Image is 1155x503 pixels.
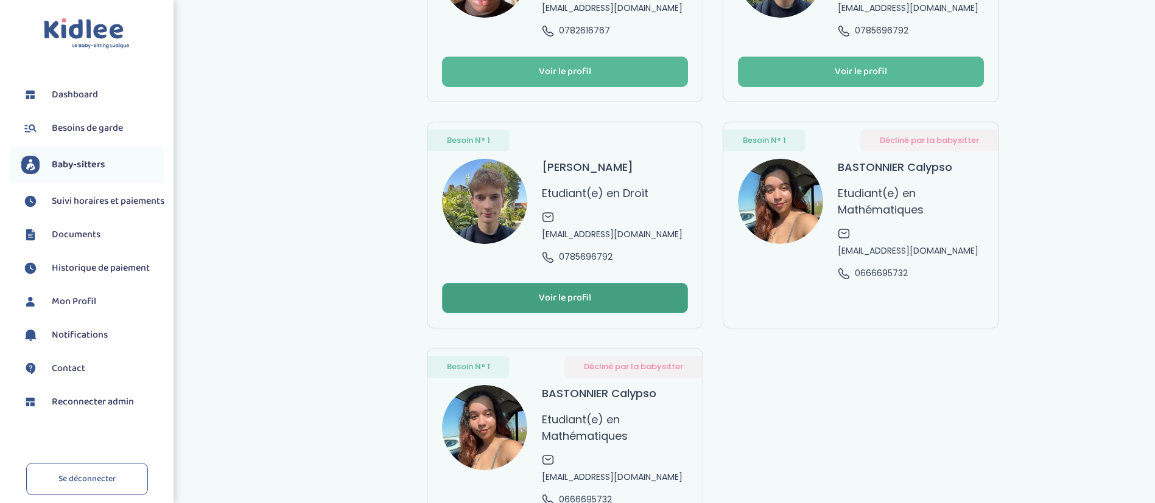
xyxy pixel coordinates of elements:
div: Voir le profil [835,65,887,79]
img: besoin.svg [21,119,40,137]
a: Besoin N° 1 Décliné par la babysitter avatar BASTONNIER Calypso Etudiant(e) en Mathématiques [EMA... [723,122,999,328]
a: Dashboard [21,86,164,104]
a: Besoins de garde [21,119,164,137]
span: Reconnecter admin [52,395,134,409]
img: logo.svg [44,18,130,49]
span: Historique de paiement [52,261,150,276]
span: Contact [52,361,85,376]
img: suivihoraire.svg [21,259,40,277]
a: Suivi horaires et paiements [21,192,164,210]
ringoverc2c-number-84e06f14122c: 0782616767 [559,24,610,36]
ringoverc2c-84e06f14122c: Call with Ringover [855,267,908,279]
span: Mon Profil [52,294,96,309]
ringoverc2c-84e06f14122c: Call with Ringover [559,24,610,36]
a: Mon Profil [21,293,164,311]
p: Etudiant(e) en Mathématiques [542,411,688,444]
a: Se déconnecter [26,463,148,495]
span: [EMAIL_ADDRESS][DOMAIN_NAME] [838,245,978,257]
ringoverc2c-number-84e06f14122c: 0666695732 [855,267,908,279]
p: Etudiant(e) en Mathématiques [838,185,984,218]
span: Besoins de garde [52,121,123,136]
span: [EMAIL_ADDRESS][DOMAIN_NAME] [542,2,683,15]
button: Voir le profil [738,57,984,87]
span: [EMAIL_ADDRESS][DOMAIN_NAME] [542,471,683,484]
div: Voir le profil [539,291,591,305]
img: babysitters.svg [21,156,40,174]
span: [EMAIL_ADDRESS][DOMAIN_NAME] [542,228,683,241]
p: Etudiant(e) en Droit [542,185,648,201]
a: Notifications [21,326,164,344]
span: Suivi horaires et paiements [52,194,164,209]
a: Documents [21,226,164,244]
img: dashboard.svg [21,393,40,411]
button: Voir le profil [442,57,688,87]
h3: BASTONNIER Calypso [542,385,656,401]
ringoverc2c-84e06f14122c: Call with Ringover [855,24,908,36]
ringoverc2c-84e06f14122c: Call with Ringover [559,251,613,263]
img: documents.svg [21,226,40,244]
span: Dashboard [52,88,98,102]
img: avatar [738,159,823,244]
span: Besoin N° 1 [447,134,490,147]
a: Reconnecter admin [21,393,164,411]
img: avatar [442,159,527,244]
button: Voir le profil [442,283,688,313]
a: Historique de paiement [21,259,164,277]
a: Contact [21,359,164,378]
div: Voir le profil [539,65,591,79]
span: Décliné par la babysitter [880,134,979,147]
a: Baby-sitters [21,156,164,174]
ringoverc2c-number-84e06f14122c: 0785696792 [855,24,908,36]
ringoverc2c-number-84e06f14122c: 0785696792 [559,251,613,263]
img: notification.svg [21,326,40,344]
img: contact.svg [21,359,40,378]
a: Besoin N° 1 avatar [PERSON_NAME] Etudiant(e) en Droit [EMAIL_ADDRESS][DOMAIN_NAME] 0785696792 Voi... [427,122,703,328]
span: Besoin N° 1 [447,361,490,373]
h3: [PERSON_NAME] [542,159,633,175]
span: Décliné par la babysitter [584,361,683,373]
h3: BASTONNIER Calypso [838,159,952,175]
span: Notifications [52,328,108,342]
img: dashboard.svg [21,86,40,104]
span: [EMAIL_ADDRESS][DOMAIN_NAME] [838,2,978,15]
span: Baby-sitters [52,158,105,172]
img: suivihoraire.svg [21,192,40,210]
span: Documents [52,227,100,242]
img: profil.svg [21,293,40,311]
span: Besoin N° 1 [743,134,786,147]
img: avatar [442,385,527,470]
